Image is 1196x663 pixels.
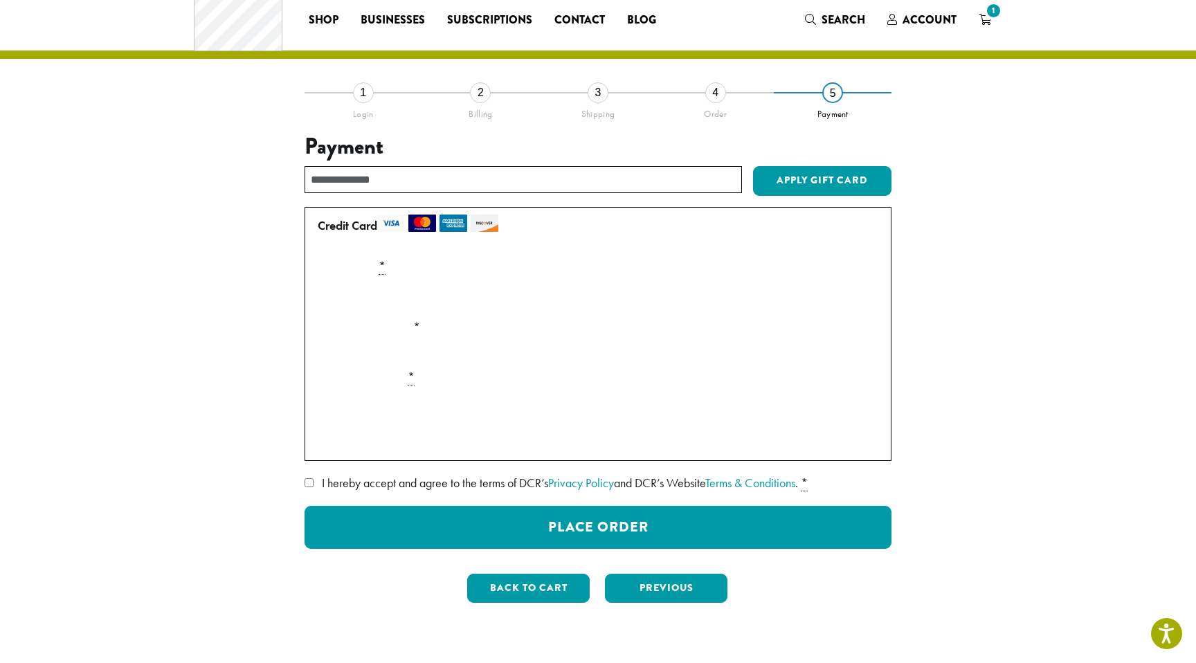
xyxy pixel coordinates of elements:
[440,215,467,232] img: amex
[548,475,614,491] a: Privacy Policy
[774,103,891,120] div: Payment
[470,82,491,103] div: 2
[903,12,957,28] span: Account
[298,9,350,31] a: Shop
[353,82,374,103] div: 1
[377,215,405,232] img: visa
[822,12,865,28] span: Search
[471,215,498,232] img: discover
[588,82,608,103] div: 3
[627,12,656,29] span: Blog
[361,12,425,29] span: Businesses
[705,82,726,103] div: 4
[422,103,540,120] div: Billing
[467,574,590,603] button: Back to cart
[801,475,808,491] abbr: required
[539,103,657,120] div: Shipping
[322,475,798,491] span: I hereby accept and agree to the terms of DCR’s and DCR’s Website .
[318,215,873,237] label: Credit Card
[305,506,891,549] button: Place Order
[753,166,891,197] button: Apply Gift Card
[984,1,1003,20] span: 1
[554,12,605,29] span: Contact
[605,574,727,603] button: Previous
[408,369,415,385] abbr: required
[447,12,532,29] span: Subscriptions
[305,134,891,160] h3: Payment
[305,478,314,487] input: I hereby accept and agree to the terms of DCR’sPrivacy Policyand DCR’s WebsiteTerms & Conditions. *
[408,215,436,232] img: mastercard
[794,8,876,31] a: Search
[309,12,338,29] span: Shop
[657,103,774,120] div: Order
[379,258,386,275] abbr: required
[305,103,422,120] div: Login
[822,82,843,103] div: 5
[705,475,795,491] a: Terms & Conditions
